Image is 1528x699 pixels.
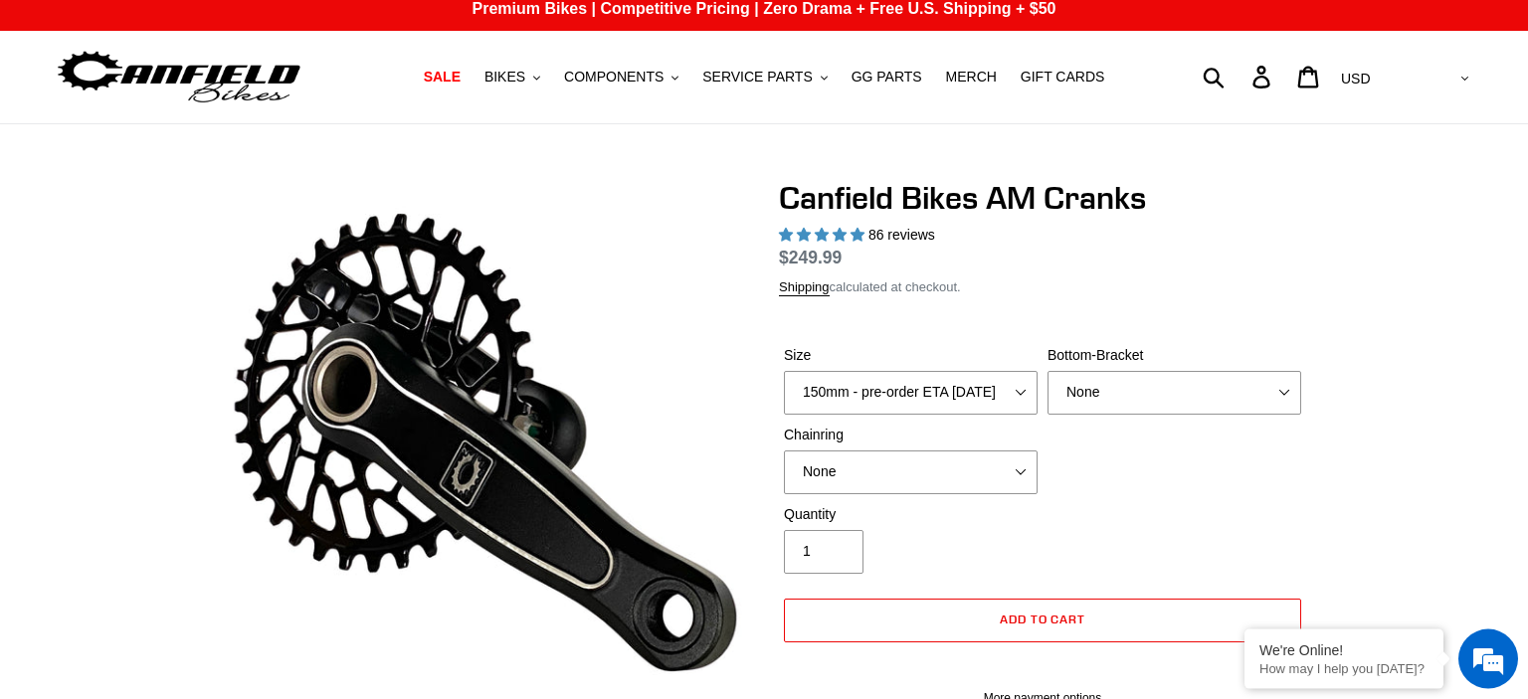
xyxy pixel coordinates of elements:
[779,279,830,296] a: Shipping
[424,69,461,86] span: SALE
[852,69,922,86] span: GG PARTS
[784,345,1038,366] label: Size
[702,69,812,86] span: SERVICE PARTS
[55,46,303,108] img: Canfield Bikes
[842,64,932,90] a: GG PARTS
[936,64,1007,90] a: MERCH
[779,179,1306,217] h1: Canfield Bikes AM Cranks
[554,64,688,90] button: COMPONENTS
[779,277,1306,297] div: calculated at checkout.
[784,504,1038,525] label: Quantity
[779,248,842,267] span: $249.99
[1259,642,1429,658] div: We're Online!
[475,64,550,90] button: BIKES
[564,69,664,86] span: COMPONENTS
[784,425,1038,445] label: Chainring
[1259,661,1429,676] p: How may I help you today?
[1048,345,1301,366] label: Bottom-Bracket
[868,227,935,243] span: 86 reviews
[784,599,1301,642] button: Add to cart
[1214,55,1264,98] input: Search
[692,64,837,90] button: SERVICE PARTS
[1011,64,1115,90] a: GIFT CARDS
[946,69,997,86] span: MERCH
[1000,612,1086,626] span: Add to cart
[1021,69,1105,86] span: GIFT CARDS
[779,227,868,243] span: 4.97 stars
[414,64,471,90] a: SALE
[484,69,525,86] span: BIKES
